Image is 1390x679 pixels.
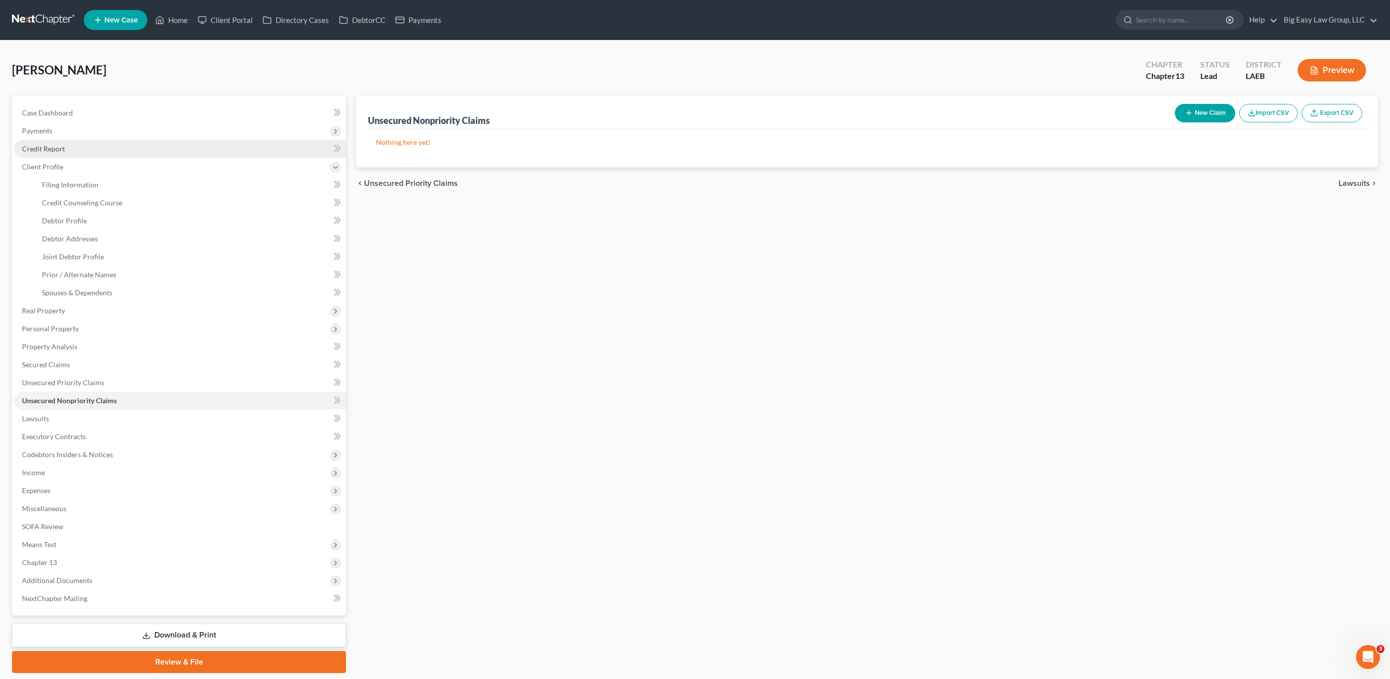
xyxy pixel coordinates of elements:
a: Directory Cases [258,11,334,29]
div: District [1246,59,1282,70]
div: Chapter [1146,70,1184,82]
button: Lawsuits chevron_right [1339,179,1378,187]
span: Means Test [22,540,56,549]
div: Lead [1200,70,1230,82]
span: SOFA Review [22,522,63,531]
a: Debtor Addresses [34,230,346,248]
span: 3 [1377,645,1385,653]
div: Status [1200,59,1230,70]
p: Nothing here yet! [376,137,1358,147]
span: Secured Claims [22,360,70,369]
span: NextChapter Mailing [22,594,87,603]
a: Prior / Alternate Names [34,266,346,284]
span: Codebtors Insiders & Notices [22,450,113,459]
span: Property Analysis [22,342,77,351]
input: Search by name... [1136,10,1227,29]
a: Help [1244,11,1278,29]
a: Review & File [12,651,346,673]
span: Chapter 13 [22,558,57,567]
i: chevron_right [1370,179,1378,187]
a: Secured Claims [14,356,346,374]
span: Real Property [22,306,65,315]
iframe: Intercom live chat [1356,645,1380,669]
button: Import CSV [1239,104,1298,122]
span: Executory Contracts [22,432,86,441]
a: Joint Debtor Profile [34,248,346,266]
a: Home [150,11,193,29]
a: Property Analysis [14,338,346,356]
span: Credit Report [22,144,65,153]
span: Miscellaneous [22,504,66,513]
div: Chapter [1146,59,1184,70]
a: Payments [390,11,446,29]
span: Unsecured Priority Claims [22,378,104,387]
span: Lawsuits [1339,179,1370,187]
span: Debtor Addresses [42,234,98,243]
span: Client Profile [22,162,63,171]
button: chevron_left Unsecured Priority Claims [356,179,458,187]
a: Export CSV [1302,104,1362,122]
span: Unsecured Nonpriority Claims [22,396,117,405]
span: Payments [22,126,52,135]
span: Personal Property [22,324,79,333]
span: Prior / Alternate Names [42,270,116,279]
a: Filing Information [34,176,346,194]
a: Client Portal [193,11,258,29]
a: Credit Report [14,140,346,158]
button: Preview [1298,59,1366,81]
span: Spouses & Dependents [42,288,112,297]
i: chevron_left [356,179,364,187]
span: Filing Information [42,180,98,189]
a: Download & Print [12,624,346,647]
a: Big Easy Law Group, LLC [1279,11,1378,29]
span: Income [22,468,45,477]
a: DebtorCC [334,11,390,29]
a: Executory Contracts [14,428,346,446]
span: Additional Documents [22,576,92,585]
a: Case Dashboard [14,104,346,122]
a: Unsecured Nonpriority Claims [14,392,346,410]
a: SOFA Review [14,518,346,536]
span: Debtor Profile [42,216,87,225]
a: Credit Counseling Course [34,194,346,212]
span: 13 [1175,71,1184,80]
span: Unsecured Priority Claims [364,179,458,187]
button: New Claim [1175,104,1235,122]
span: [PERSON_NAME] [12,62,106,77]
a: NextChapter Mailing [14,590,346,608]
span: Credit Counseling Course [42,198,122,207]
a: Unsecured Priority Claims [14,374,346,392]
div: Unsecured Nonpriority Claims [368,114,490,126]
span: Expenses [22,486,50,495]
a: Debtor Profile [34,212,346,230]
a: Spouses & Dependents [34,284,346,302]
span: Joint Debtor Profile [42,252,104,261]
a: Lawsuits [14,410,346,428]
div: LAEB [1246,70,1282,82]
span: Case Dashboard [22,108,73,117]
span: Lawsuits [22,414,49,423]
span: New Case [104,16,138,24]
